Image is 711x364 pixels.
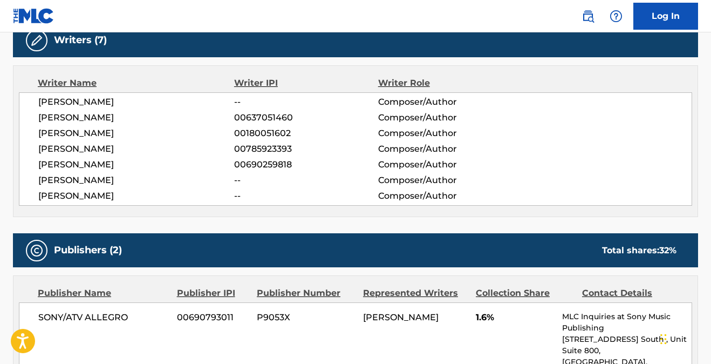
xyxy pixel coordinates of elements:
span: P9053X [257,311,355,324]
p: MLC Inquiries at Sony Music Publishing [562,311,692,334]
span: [PERSON_NAME] [38,143,234,156]
div: Contact Details [582,287,680,300]
span: Composer/Author [378,96,509,109]
span: -- [234,190,378,203]
div: Total shares: [602,244,676,257]
span: [PERSON_NAME] [38,96,234,109]
span: [PERSON_NAME] [38,174,234,187]
p: [STREET_ADDRESS] South , Unit Suite 800, [562,334,692,356]
h5: Writers (7) [54,34,107,46]
a: Log In [633,3,698,30]
iframe: Chat Widget [657,312,711,364]
span: Composer/Author [378,127,509,140]
div: Writer Role [378,77,509,90]
span: [PERSON_NAME] [38,111,234,124]
span: Composer/Author [378,111,509,124]
span: 00785923393 [234,143,378,156]
div: Represented Writers [363,287,468,300]
span: [PERSON_NAME] [38,158,234,171]
span: [PERSON_NAME] [38,127,234,140]
span: -- [234,96,378,109]
img: search [582,10,594,23]
a: Public Search [577,5,599,27]
span: 00180051602 [234,127,378,140]
img: help [610,10,623,23]
div: Collection Share [476,287,574,300]
span: [PERSON_NAME] [363,312,439,322]
img: Publishers [30,244,43,257]
span: 00690259818 [234,158,378,171]
span: 32 % [659,245,676,255]
div: Writer Name [38,77,234,90]
span: Composer/Author [378,190,509,203]
div: Writer IPI [234,77,378,90]
span: SONY/ATV ALLEGRO [38,311,169,324]
h5: Publishers (2) [54,244,122,257]
img: Writers [30,34,43,47]
span: Composer/Author [378,143,509,156]
div: Publisher Number [257,287,355,300]
span: -- [234,174,378,187]
span: Composer/Author [378,158,509,171]
span: 00690793011 [177,311,249,324]
div: Help [605,5,627,27]
div: Drag [660,323,667,355]
div: Publisher IPI [177,287,249,300]
span: 00637051460 [234,111,378,124]
span: Composer/Author [378,174,509,187]
span: [PERSON_NAME] [38,190,234,203]
img: MLC Logo [13,8,54,24]
div: Publisher Name [38,287,169,300]
span: 1.6% [476,311,554,324]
